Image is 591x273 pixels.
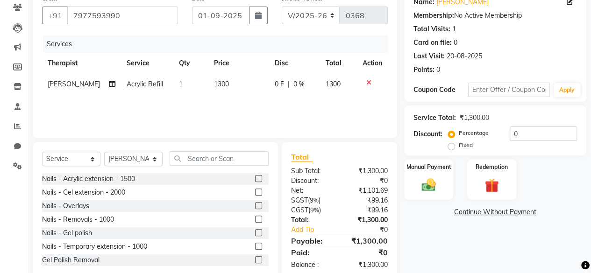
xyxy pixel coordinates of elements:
[284,186,340,196] div: Net:
[339,166,395,176] div: ₹1,300.00
[42,7,68,24] button: +91
[468,83,550,97] input: Enter Offer / Coupon Code
[284,166,340,176] div: Sub Total:
[179,80,183,88] span: 1
[339,260,395,270] div: ₹1,300.00
[339,176,395,186] div: ₹0
[288,79,290,89] span: |
[325,80,340,88] span: 1300
[291,152,313,162] span: Total
[42,215,114,224] div: Nails - Removals - 1000
[413,51,445,61] div: Last Visit:
[413,38,452,48] div: Card on file:
[413,65,434,75] div: Points:
[413,24,450,34] div: Total Visits:
[447,51,482,61] div: 20-08-2025
[349,225,395,235] div: ₹0
[284,260,340,270] div: Balance :
[459,129,489,137] label: Percentage
[554,83,580,97] button: Apply
[284,196,340,205] div: ( )
[170,151,269,166] input: Search or Scan
[43,35,395,53] div: Services
[460,113,489,123] div: ₹1,300.00
[480,177,503,194] img: _gift.svg
[454,38,457,48] div: 0
[48,80,100,88] span: [PERSON_NAME]
[284,235,340,246] div: Payable:
[121,53,173,74] th: Service
[291,206,308,214] span: CGST
[284,247,340,258] div: Paid:
[173,53,208,74] th: Qty
[406,163,451,171] label: Manual Payment
[452,24,456,34] div: 1
[127,80,163,88] span: Acrylic Refill
[339,235,395,246] div: ₹1,300.00
[42,188,125,197] div: Nails - Gel extension - 2000
[406,207,584,217] a: Continue Without Payment
[284,225,349,235] a: Add Tip
[413,11,454,21] div: Membership:
[459,141,473,149] label: Fixed
[339,205,395,215] div: ₹99.16
[436,65,440,75] div: 0
[339,186,395,196] div: ₹1,101.69
[269,53,320,74] th: Disc
[42,201,89,211] div: Nails - Overlays
[275,79,284,89] span: 0 F
[208,53,269,74] th: Price
[339,247,395,258] div: ₹0
[310,206,319,214] span: 9%
[417,177,440,193] img: _cash.svg
[284,215,340,225] div: Total:
[284,205,340,215] div: ( )
[42,174,135,184] div: Nails - Acrylic extension - 1500
[357,53,388,74] th: Action
[413,85,468,95] div: Coupon Code
[339,215,395,225] div: ₹1,300.00
[413,113,456,123] div: Service Total:
[42,53,121,74] th: Therapist
[310,196,319,204] span: 9%
[284,176,340,186] div: Discount:
[320,53,357,74] th: Total
[413,11,577,21] div: No Active Membership
[67,7,178,24] input: Search by Name/Mobile/Email/Code
[293,79,305,89] span: 0 %
[339,196,395,205] div: ₹99.16
[42,242,147,252] div: Nails - Temporary extension - 1000
[476,163,508,171] label: Redemption
[413,129,442,139] div: Discount:
[291,196,308,204] span: SGST
[214,80,229,88] span: 1300
[42,228,92,238] div: Nails - Gel polish
[42,255,100,265] div: Gel Polish Removal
